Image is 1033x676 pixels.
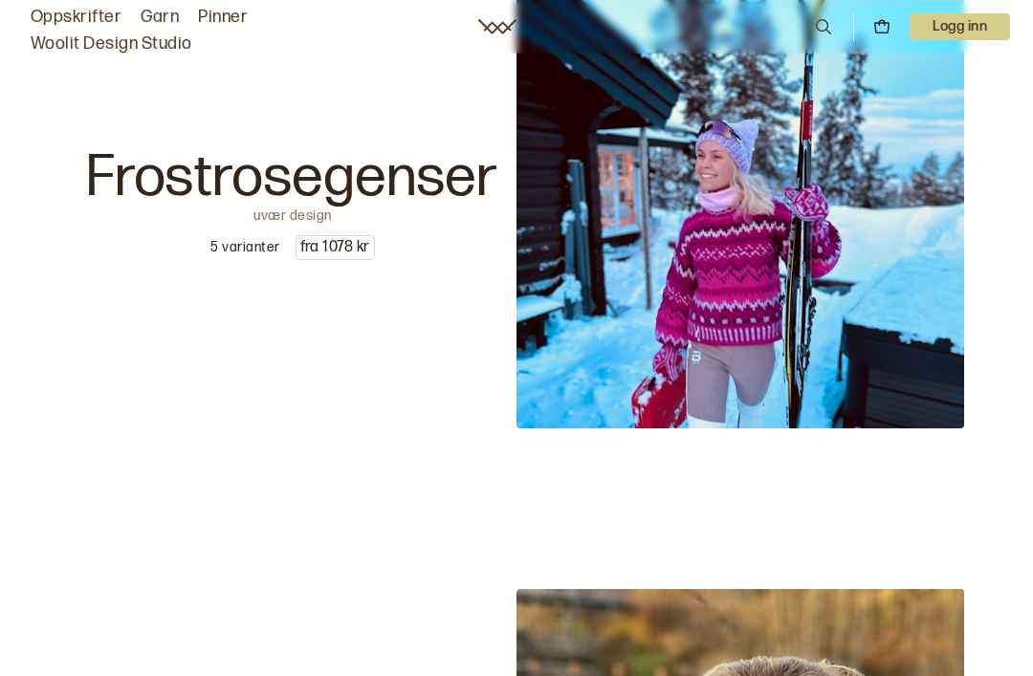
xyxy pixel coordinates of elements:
p: 5 varianter [210,238,279,257]
p: Logg inn [910,13,1010,40]
a: Oppskrifter [31,4,121,31]
a: Pinner [198,4,248,31]
p: Frostrosegenser [87,149,498,207]
a: Woolit Design Studio [31,31,192,57]
a: Woolit [478,19,516,34]
a: Garn [141,4,179,31]
p: uvær design [253,207,331,220]
button: User dropdown [910,13,1010,40]
p: fra 1078 kr [297,236,374,259]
